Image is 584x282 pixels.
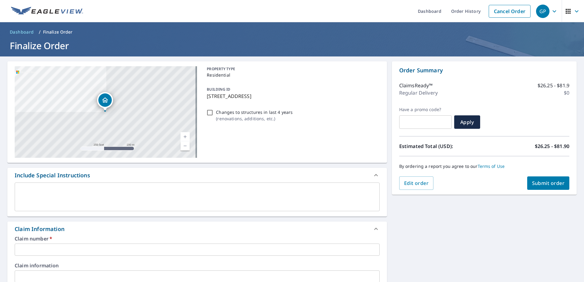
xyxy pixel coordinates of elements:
[11,7,83,16] img: EV Logo
[181,141,190,150] a: Current Level 17, Zoom Out
[207,66,377,72] p: PROPERTY TYPE
[7,27,36,37] a: Dashboard
[216,115,293,122] p: ( renovations, additions, etc. )
[15,263,380,268] label: Claim information
[7,168,387,183] div: Include Special Instructions
[399,66,569,74] p: Order Summary
[399,176,434,190] button: Edit order
[207,72,377,78] p: Residential
[399,89,438,96] p: Regular Delivery
[216,109,293,115] p: Changes to structures in last 4 years
[404,180,429,186] span: Edit order
[459,119,475,125] span: Apply
[207,92,377,100] p: [STREET_ADDRESS]
[39,28,41,36] li: /
[536,5,549,18] div: GP
[181,132,190,141] a: Current Level 17, Zoom In
[10,29,34,35] span: Dashboard
[7,39,577,52] h1: Finalize Order
[399,107,452,112] label: Have a promo code?
[97,92,113,111] div: Dropped pin, building 1, Residential property, 508 Bay St Brookhaven, MS 39601
[399,82,433,89] p: ClaimsReady™
[43,29,73,35] p: Finalize Order
[399,143,484,150] p: Estimated Total (USD):
[478,163,505,169] a: Terms of Use
[15,225,64,233] div: Claim Information
[399,164,569,169] p: By ordering a report you agree to our
[527,176,570,190] button: Submit order
[15,171,90,179] div: Include Special Instructions
[7,222,387,236] div: Claim Information
[538,82,569,89] p: $26.25 - $81.9
[564,89,569,96] p: $0
[454,115,480,129] button: Apply
[207,87,230,92] p: BUILDING ID
[535,143,569,150] p: $26.25 - $81.90
[15,236,380,241] label: Claim number
[7,27,577,37] nav: breadcrumb
[532,180,565,186] span: Submit order
[489,5,531,18] a: Cancel Order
